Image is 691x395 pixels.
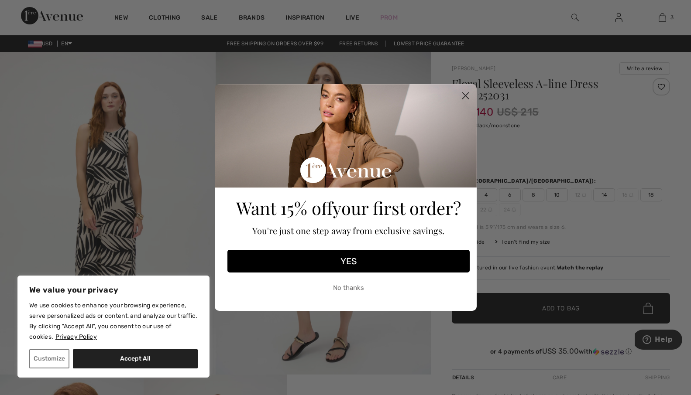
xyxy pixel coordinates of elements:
a: Privacy Policy [55,333,97,341]
button: Close dialog [458,88,473,103]
button: No thanks [227,277,470,299]
span: Help [20,6,38,14]
button: Accept All [73,349,198,368]
span: Want 15% off [236,196,333,219]
button: Customize [29,349,69,368]
div: We value your privacy [17,276,210,378]
button: YES [227,250,470,272]
span: your first order? [333,196,461,219]
p: We value your privacy [29,285,198,295]
p: We use cookies to enhance your browsing experience, serve personalized ads or content, and analyz... [29,300,198,342]
span: You're just one step away from exclusive savings. [252,225,444,236]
